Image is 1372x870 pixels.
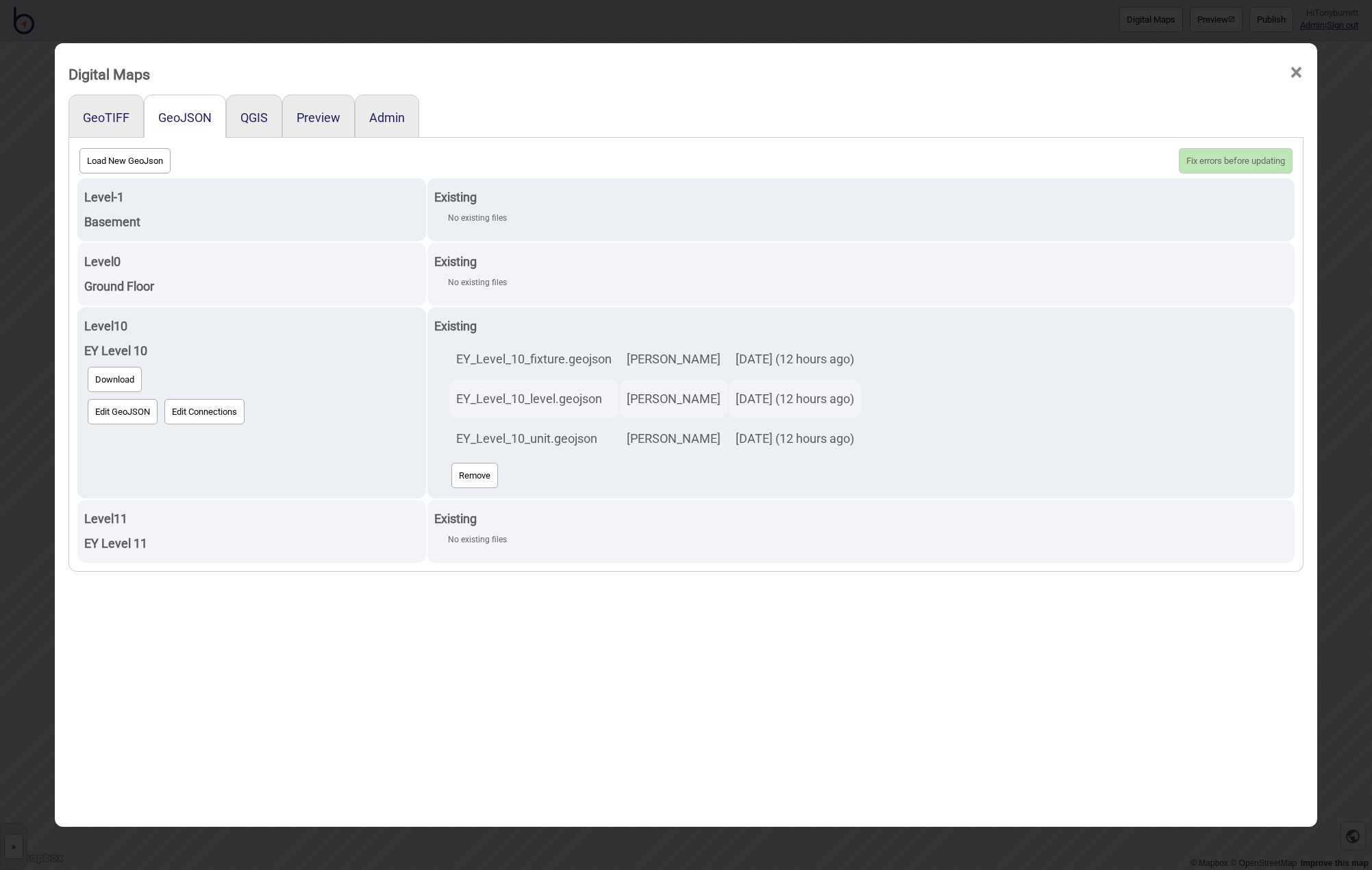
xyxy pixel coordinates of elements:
div: No existing files [448,531,1288,548]
div: Level -1 [84,185,419,210]
span: × [1289,50,1304,95]
td: [DATE] (12 hours ago) [729,420,861,458]
button: Load New GeoJson [79,148,171,173]
button: GeoJSON [158,110,212,125]
td: [PERSON_NAME] [620,340,727,378]
td: [PERSON_NAME] [620,380,727,418]
strong: Existing [434,319,477,333]
button: Preview [297,110,340,125]
button: Admin [369,110,405,125]
button: QGIS [240,110,268,125]
td: EY_Level_10_fixture.geojson [449,340,619,378]
td: [DATE] (12 hours ago) [729,340,861,378]
button: Fix errors before updating [1179,148,1293,173]
strong: Existing [434,511,477,526]
td: EY_Level_10_unit.geojson [449,420,619,458]
button: Download [88,367,142,392]
div: Level 0 [84,250,419,274]
div: Digital Maps [68,60,150,89]
div: Ground Floor [84,274,419,299]
button: Remove [451,463,498,488]
button: Edit Connections [164,399,245,424]
div: No existing files [448,274,1288,291]
strong: Existing [434,190,477,204]
button: GeoTIFF [83,110,129,125]
td: [DATE] (12 hours ago) [729,380,861,418]
strong: Existing [434,254,477,269]
div: Level 11 [84,507,419,531]
div: No existing files [448,210,1288,226]
button: Edit GeoJSON [88,399,158,424]
div: Basement [84,210,419,234]
td: [PERSON_NAME] [620,420,727,458]
div: EY Level 11 [84,531,419,556]
div: Level 10 [84,314,419,339]
td: EY_Level_10_level.geojson [449,380,619,418]
a: Edit Connections [161,396,248,428]
div: EY Level 10 [84,339,419,363]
